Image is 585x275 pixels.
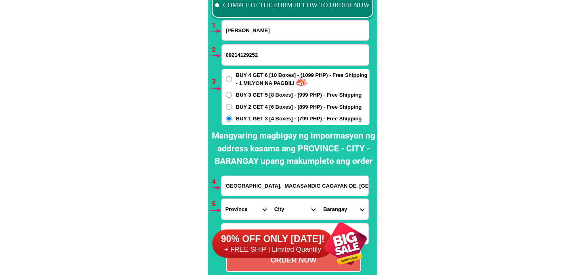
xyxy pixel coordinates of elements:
[236,103,362,111] span: BUY 2 GET 4 [6 Boxes] - (899 PHP) - Free Shipping
[236,115,362,123] span: BUY 1 GET 3 [4 Boxes] - (799 PHP) - Free Shipping
[212,77,221,87] h6: 3
[226,76,232,82] input: BUY 4 GET 6 [10 Boxes] - (1099 PHP) - Free Shipping - 1 MILYON NA PAGBILI
[270,199,319,219] select: Select district
[212,21,221,31] h6: 1
[226,116,232,122] input: BUY 1 GET 3 [4 Boxes] - (799 PHP) - Free Shipping
[212,177,221,187] h6: 4
[210,130,377,168] h2: Mangyaring magbigay ng impormasyon ng address kasama ang PROVINCE - CITY - BARANGAY upang makumpl...
[212,233,333,245] h6: 90% OFF ONLY [DATE]!
[222,21,369,40] input: Input full_name
[221,199,270,219] select: Select province
[221,176,368,196] input: Input address
[319,199,368,219] select: Select commune
[236,91,362,99] span: BUY 3 GET 5 [8 Boxes] - (999 PHP) - Free Shipping
[212,45,221,55] h6: 2
[226,104,232,110] input: BUY 2 GET 4 [6 Boxes] - (899 PHP) - Free Shipping
[226,92,232,98] input: BUY 3 GET 5 [8 Boxes] - (999 PHP) - Free Shipping
[222,45,369,65] input: Input phone_number
[236,71,369,87] span: BUY 4 GET 6 [10 Boxes] - (1099 PHP) - Free Shipping - 1 MILYON NA PAGBILI
[215,0,370,10] li: COMPLETE THE FORM BELOW TO ORDER NOW
[212,199,221,209] h6: 5
[212,245,333,254] h6: + FREE SHIP | Limited Quantily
